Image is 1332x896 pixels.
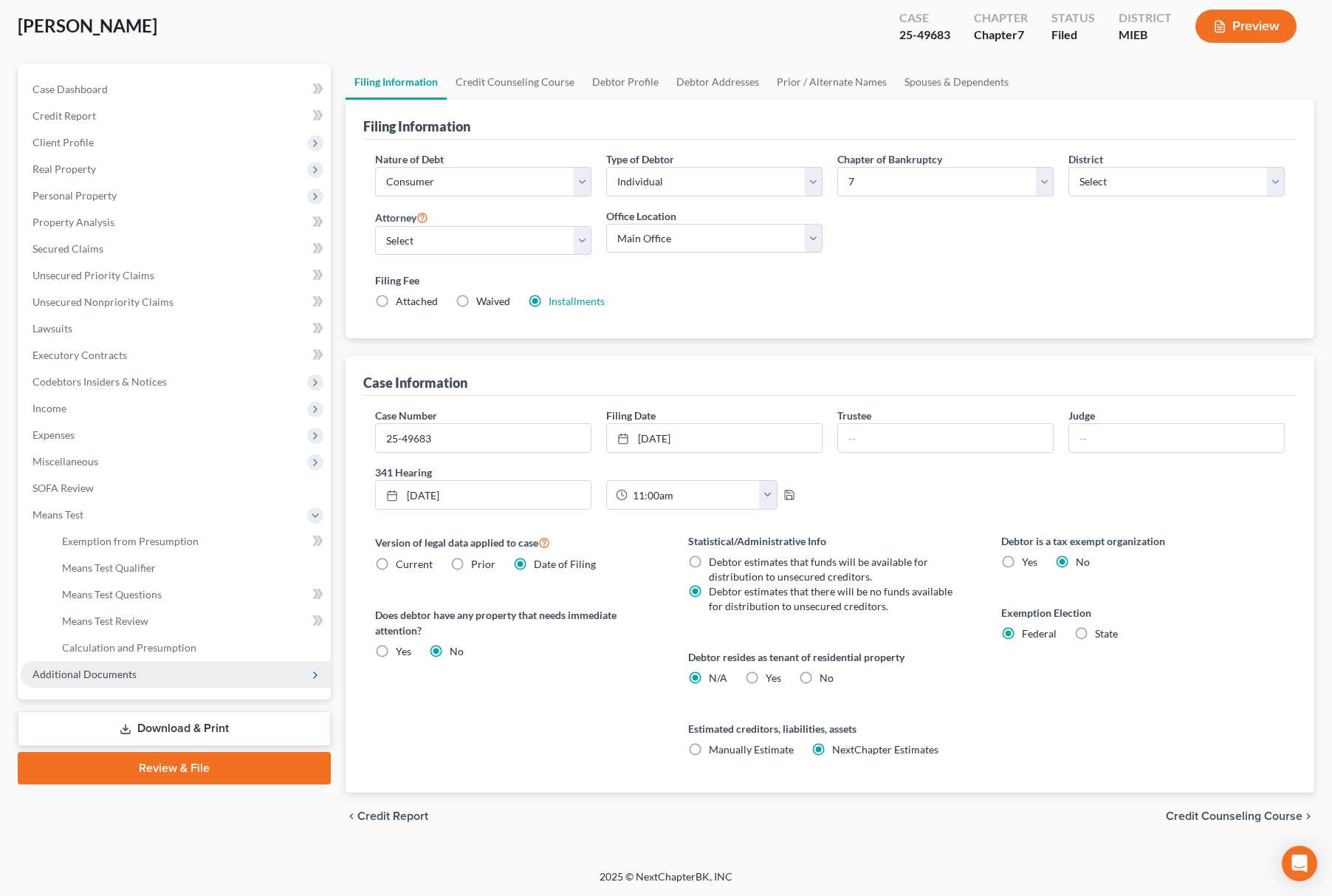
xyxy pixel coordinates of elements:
label: Judge [1068,408,1095,423]
a: Means Test Qualifier [50,555,331,581]
a: Debtor Addresses [667,64,768,100]
div: Filed [1051,27,1095,44]
div: Chapter [974,10,1028,27]
a: Prior / Alternate Names [768,64,896,100]
a: [DATE] [607,424,822,452]
a: Filing Information [346,64,447,100]
span: Unsecured Nonpriority Claims [32,295,174,308]
span: State [1095,627,1118,640]
a: Unsecured Nonpriority Claims [21,289,331,315]
span: Credit Report [357,810,428,822]
a: Means Test Questions [50,581,331,608]
span: Means Test Questions [62,588,162,601]
span: Means Test Qualifier [62,561,156,574]
span: No [820,671,834,684]
i: chevron_left [346,810,357,822]
a: Property Analysis [21,209,331,236]
span: Federal [1022,627,1057,640]
div: Status [1051,10,1095,27]
div: Open Intercom Messenger [1282,846,1317,881]
span: Credit Report [32,109,96,122]
a: Means Test Review [50,608,331,635]
div: Chapter [974,27,1028,44]
label: Chapter of Bankruptcy [837,151,942,167]
a: Credit Report [21,103,331,129]
span: Expenses [32,428,75,441]
span: Prior [471,558,495,570]
span: Debtor estimates that there will be no funds available for distribution to unsecured creditors. [709,585,952,612]
a: Exemption from Presumption [50,528,331,555]
a: Installments [549,295,605,307]
label: Trustee [837,408,871,423]
a: Review & File [18,752,331,784]
span: NextChapter Estimates [832,743,938,756]
div: 25-49683 [899,27,950,44]
a: Download & Print [18,711,331,746]
label: Case Number [375,408,437,423]
label: Filing Fee [375,273,1285,288]
label: Filing Date [606,408,656,423]
span: Personal Property [32,189,117,202]
label: Debtor resides as tenant of residential property [688,649,972,665]
label: Debtor is a tax exempt organization [1001,533,1285,549]
i: chevron_right [1302,810,1314,822]
input: -- [1069,424,1284,452]
label: Exemption Election [1001,605,1285,620]
span: Codebtors Insiders & Notices [32,375,167,388]
span: Attached [396,295,438,307]
span: Manually Estimate [709,743,794,756]
span: Secured Claims [32,242,103,255]
span: Unsecured Priority Claims [32,269,154,281]
span: Real Property [32,163,96,175]
label: Does debtor have any property that needs immediate attention? [375,607,659,638]
span: Exemption from Presumption [62,535,199,547]
a: Executory Contracts [21,342,331,369]
label: District [1068,151,1103,167]
label: Version of legal data applied to case [375,533,659,551]
span: Yes [396,645,411,657]
button: chevron_left Credit Report [346,810,428,822]
div: MIEB [1119,27,1172,44]
span: SOFA Review [32,482,94,494]
a: SOFA Review [21,475,331,502]
button: Preview [1195,10,1297,43]
span: Waived [476,295,510,307]
a: Credit Counseling Course [447,64,583,100]
span: Current [396,558,433,570]
span: Client Profile [32,136,94,148]
label: 341 Hearing [368,465,830,480]
a: Secured Claims [21,236,331,262]
div: District [1119,10,1172,27]
div: Case Information [363,374,467,391]
span: Debtor estimates that funds will be available for distribution to unsecured creditors. [709,555,928,583]
span: Credit Counseling Course [1166,810,1302,822]
span: Case Dashboard [32,83,108,95]
label: Nature of Debt [375,151,444,167]
label: Statistical/Administrative Info [688,533,972,549]
a: Case Dashboard [21,76,331,103]
span: Yes [1022,555,1037,568]
span: Income [32,402,66,414]
span: Date of Filing [534,558,596,570]
label: Estimated creditors, liabilities, assets [688,721,972,736]
span: Means Test Review [62,615,148,627]
span: [PERSON_NAME] [18,15,157,36]
label: Attorney [375,208,428,226]
span: Miscellaneous [32,455,98,468]
span: Executory Contracts [32,349,127,361]
input: -- : -- [628,481,760,509]
input: -- [838,424,1053,452]
a: Unsecured Priority Claims [21,262,331,289]
a: Debtor Profile [583,64,667,100]
span: Property Analysis [32,216,114,228]
span: No [450,645,464,657]
span: Lawsuits [32,322,72,335]
span: Calculation and Presumption [62,641,196,654]
button: Credit Counseling Course chevron_right [1166,810,1314,822]
label: Type of Debtor [606,151,674,167]
div: Filing Information [363,117,470,135]
span: Additional Documents [32,668,137,680]
div: Case [899,10,950,27]
span: Means Test [32,508,83,521]
div: 2025 © NextChapterBK, INC [245,869,1087,896]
